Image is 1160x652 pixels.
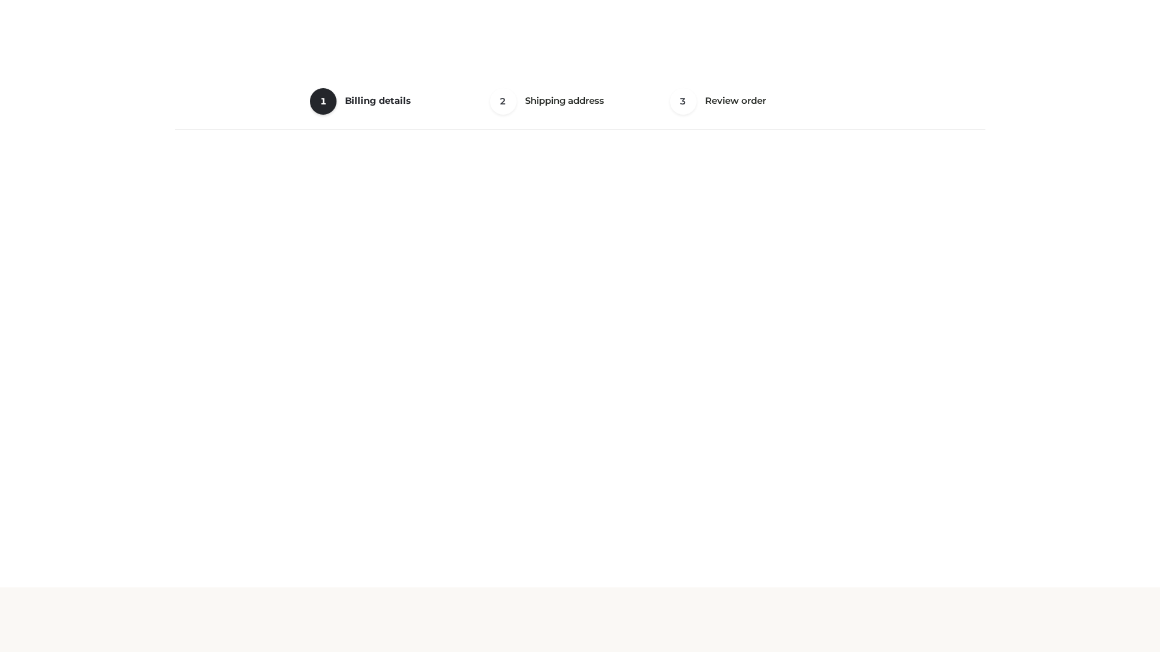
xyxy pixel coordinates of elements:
span: 3 [670,88,697,115]
span: 2 [490,88,517,115]
span: Billing details [345,95,411,106]
span: Review order [705,95,766,106]
span: 1 [310,88,337,115]
span: Shipping address [525,95,604,106]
